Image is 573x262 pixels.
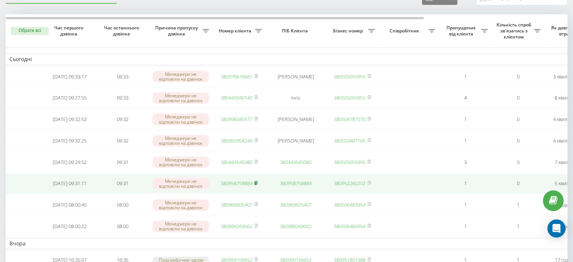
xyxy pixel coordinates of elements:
a: 380955958249 [221,137,252,144]
span: Причина пропуску дзвінка [153,25,202,37]
td: 0 [492,152,544,172]
a: 380998340577 [221,116,252,123]
span: Час першого дзвінка [49,25,90,37]
div: Менеджери не відповіли на дзвінок [153,156,209,168]
td: 1 [439,67,492,87]
a: 380506483954 [334,223,365,230]
a: 380969605407 [221,201,252,208]
td: [PERSON_NAME] [266,109,326,129]
td: Інго [266,88,326,108]
td: [DATE] 09:29:52 [43,152,96,172]
a: 380976676681 [221,73,252,80]
a: 380958758884 [221,180,252,187]
div: Менеджери не відповіли на дзвінок [153,92,209,104]
a: 380504787070 [334,116,365,123]
span: Бізнес номер [330,28,368,34]
td: [PERSON_NAME] [266,131,326,151]
div: Менеджери не відповіли на дзвінок [153,135,209,146]
a: 380506483954 [334,201,365,208]
td: 1 [492,195,544,215]
td: 09:31 [96,174,149,194]
td: [DATE] 09:32:52 [43,109,96,129]
td: 1 [439,216,492,236]
a: 380989269062 [221,223,252,230]
td: 09:32 [96,131,149,151]
a: 380505055955 [334,73,365,80]
td: 0 [492,88,544,108]
span: Час останнього дзвінка [102,25,143,37]
div: Менеджери не відповіли на дзвінок [153,199,209,211]
div: Менеджери не відповіли на дзвінок [153,113,209,125]
td: 1 [439,109,492,129]
a: 380443540140 [221,94,252,101]
div: Менеджери не відповіли на дзвінок [153,221,209,232]
td: 08:00 [96,195,149,215]
div: Менеджери не відповіли на дзвінок [153,178,209,189]
td: 1 [439,174,492,194]
td: 0 [492,174,544,194]
span: Співробітник [382,28,428,34]
td: [PERSON_NAME] [266,67,326,87]
td: 08:00 [96,216,149,236]
td: 0 [492,131,544,151]
div: Open Intercom Messenger [547,219,565,237]
a: 380443545080 [221,159,252,165]
span: Кількість спроб зв'язатись з клієнтом [495,22,534,40]
a: 380505055955 [334,159,365,165]
a: 380443545080 [280,159,312,165]
td: 1 [439,195,492,215]
a: 380503487165 [334,137,365,144]
a: 380958758884 [280,180,312,187]
td: 1 [439,131,492,151]
span: Номер клієнта [217,28,255,34]
span: ПІБ Клієнта [272,28,319,34]
td: 0 [492,67,544,87]
td: 3 [439,152,492,172]
div: Менеджери не відповіли на дзвінок [153,71,209,82]
a: 380989269062 [280,223,312,230]
td: [DATE] 08:00:22 [43,216,96,236]
a: 380952260202 [334,180,365,187]
span: Пропущених від клієнта [443,25,481,37]
td: 0 [492,109,544,129]
td: 09:32 [96,109,149,129]
a: 380505055955 [334,94,365,101]
button: Обрати всі [11,27,49,35]
td: [DATE] 08:00:45 [43,195,96,215]
td: [DATE] 09:27:55 [43,88,96,108]
td: 4 [439,88,492,108]
td: [DATE] 09:32:25 [43,131,96,151]
td: 09:31 [96,152,149,172]
td: [DATE] 09:33:17 [43,67,96,87]
td: 09:33 [96,67,149,87]
a: 380969605407 [280,201,312,208]
td: [DATE] 09:31:11 [43,174,96,194]
td: 09:33 [96,88,149,108]
td: 1 [492,216,544,236]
